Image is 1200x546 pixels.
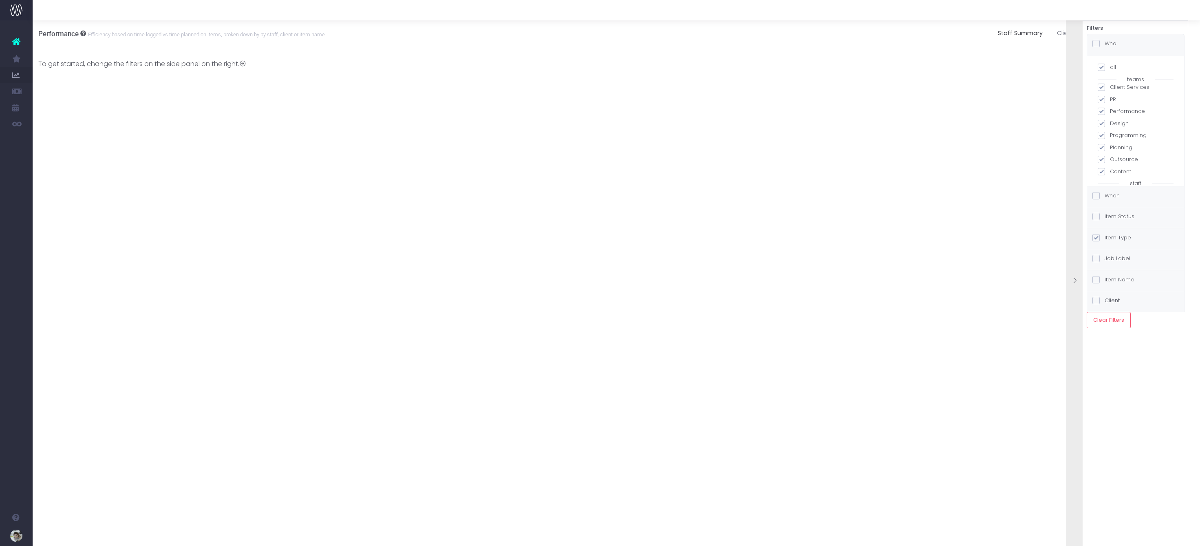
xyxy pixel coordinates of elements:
label: Client [1092,296,1120,305]
small: Efficiency based on time logged vs time planned on items, broken down by by staff, client or item... [86,30,325,38]
label: Design [1098,119,1174,128]
label: all [1098,63,1174,71]
span: Performance [38,30,79,38]
label: Outsource [1098,155,1174,164]
label: PR [1098,95,1174,104]
span: staff [1119,179,1152,188]
label: Content [1098,168,1174,176]
h6: Filters [1087,25,1185,31]
span: teams [1116,75,1155,84]
button: Clear Filters [1087,312,1131,328]
label: Client Services [1098,83,1174,91]
label: Job Label [1092,254,1130,263]
a: Staff Summary [998,24,1043,43]
a: Client Summary [1057,24,1104,43]
label: Planning [1098,144,1174,152]
div: To get started, change the filters on the side panel on the right. [38,59,246,69]
img: images/default_profile_image.png [10,530,22,542]
label: Who [1092,40,1116,48]
label: Item Name [1092,276,1134,284]
label: When [1092,192,1120,200]
label: Programming [1098,131,1174,139]
label: Item Type [1092,234,1131,242]
label: Performance [1098,107,1174,115]
label: Item Status [1092,212,1134,221]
